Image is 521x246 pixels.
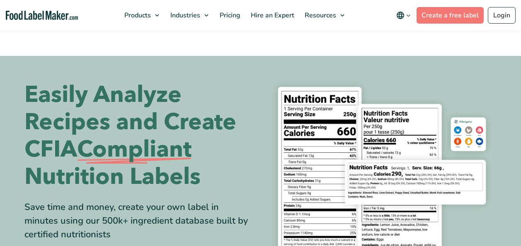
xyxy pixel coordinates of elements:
[488,7,516,24] a: Login
[302,11,337,20] span: Resources
[168,11,201,20] span: Industries
[217,11,241,20] span: Pricing
[248,11,295,20] span: Hire an Expert
[122,11,152,20] span: Products
[24,81,254,191] h1: Easily Analyze Recipes and Create CFIA Nutrition Labels
[417,7,484,24] a: Create a free label
[24,200,254,241] div: Save time and money, create your own label in minutes using our 500k+ ingredient database built b...
[77,136,191,163] span: Compliant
